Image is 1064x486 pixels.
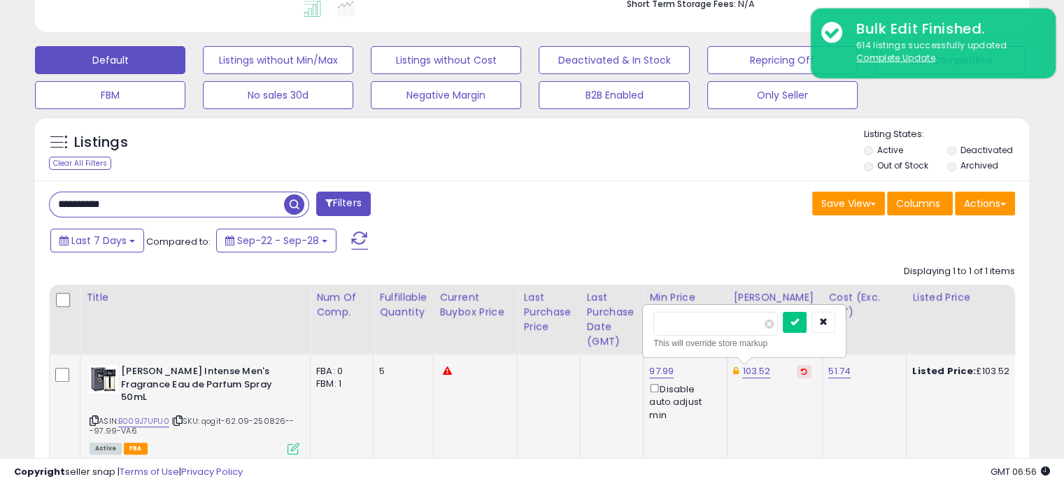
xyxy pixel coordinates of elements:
[90,365,299,453] div: ASIN:
[216,229,336,252] button: Sep-22 - Sep-28
[35,46,185,74] button: Default
[379,290,427,320] div: Fulfillable Quantity
[86,290,304,305] div: Title
[439,290,511,320] div: Current Buybox Price
[14,466,243,479] div: seller snap | |
[877,159,928,171] label: Out of Stock
[864,128,1029,141] p: Listing States:
[49,157,111,170] div: Clear All Filters
[14,465,65,478] strong: Copyright
[846,19,1045,39] div: Bulk Edit Finished.
[146,235,211,248] span: Compared to:
[316,365,362,378] div: FBA: 0
[733,290,816,305] div: [PERSON_NAME]
[960,144,1012,156] label: Deactivated
[237,234,319,248] span: Sep-22 - Sep-28
[812,192,885,215] button: Save View
[35,81,185,109] button: FBM
[707,81,858,109] button: Only Seller
[846,39,1045,65] div: 614 listings successfully updated.
[904,265,1015,278] div: Displaying 1 to 1 of 1 items
[203,46,353,74] button: Listings without Min/Max
[649,290,721,305] div: Min Price
[912,365,1028,378] div: £103.52
[371,46,521,74] button: Listings without Cost
[71,234,127,248] span: Last 7 Days
[586,290,637,349] div: Last Purchase Date (GMT)
[828,290,900,320] div: Cost (Exc. VAT)
[90,443,122,455] span: All listings currently available for purchase on Amazon
[181,465,243,478] a: Privacy Policy
[316,192,371,216] button: Filters
[653,336,835,350] div: This will override store markup
[912,290,1033,305] div: Listed Price
[379,365,423,378] div: 5
[991,465,1050,478] span: 2025-10-6 06:56 GMT
[90,365,118,393] img: 41Ruon4Y+OL._SL40_.jpg
[90,415,295,436] span: | SKU: qogit-62.09-250826---97.99-VA6
[912,364,976,378] b: Listed Price:
[539,46,689,74] button: Deactivated & In Stock
[539,81,689,109] button: B2B Enabled
[121,365,291,408] b: [PERSON_NAME] Intense Men's Fragrance Eau de Parfum Spray 50mL
[50,229,144,252] button: Last 7 Days
[74,133,128,152] h5: Listings
[118,415,169,427] a: B009J7UPU0
[124,443,148,455] span: FBA
[887,192,953,215] button: Columns
[316,290,367,320] div: Num of Comp.
[955,192,1015,215] button: Actions
[742,364,770,378] a: 103.52
[523,290,574,334] div: Last Purchase Price
[649,364,674,378] a: 97.99
[856,52,935,64] u: Complete Update
[828,364,851,378] a: 51.74
[120,465,179,478] a: Terms of Use
[960,159,998,171] label: Archived
[649,381,716,422] div: Disable auto adjust min
[203,81,353,109] button: No sales 30d
[316,378,362,390] div: FBM: 1
[896,196,940,210] span: Columns
[371,81,521,109] button: Negative Margin
[707,46,858,74] button: Repricing Off
[877,144,903,156] label: Active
